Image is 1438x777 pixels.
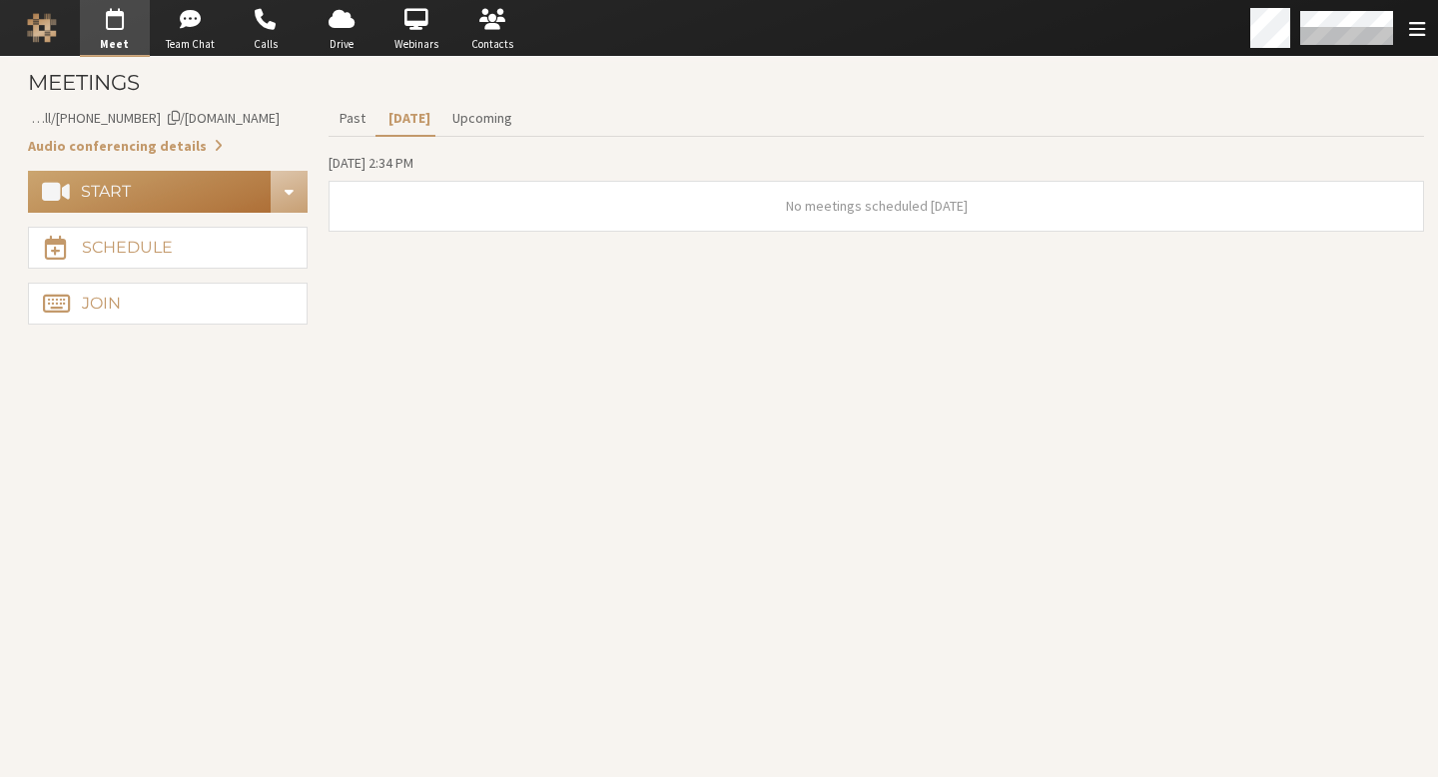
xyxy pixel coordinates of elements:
button: Audio conferencing details [28,136,223,157]
button: Past [329,101,376,136]
span: Meet [80,36,150,53]
button: Join [28,283,308,325]
div: Start [81,184,131,200]
span: No meetings scheduled [DATE] [786,197,968,215]
span: Drive [307,36,376,53]
span: Contacts [457,36,527,53]
span: Team Chat [155,36,225,53]
h3: Meetings [28,71,1424,94]
iframe: Chat [1388,725,1423,763]
div: Join [82,296,121,312]
div: Schedule [82,240,173,256]
img: Iotum [27,13,57,43]
button: Start conference options [271,171,308,213]
button: Upcoming [441,101,523,136]
span: Webinars [381,36,451,53]
button: Schedule [28,227,308,269]
span: [DATE] 2:34 PM [329,154,413,172]
button: Copy my meeting room linkCopy my meeting room link [28,108,280,129]
section: Today's Meetings [329,151,1424,245]
button: [DATE] [376,101,440,136]
span: Calls [231,36,301,53]
section: Account details [28,108,308,157]
button: Start [28,171,272,213]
